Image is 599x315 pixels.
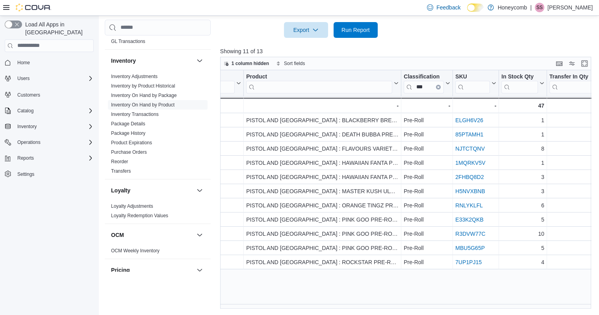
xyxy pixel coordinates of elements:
nav: Complex example [5,54,94,200]
a: MBU5G65P [455,245,485,251]
span: Customers [17,92,40,98]
div: - [455,101,496,110]
button: Operations [14,138,44,147]
h3: OCM [111,231,124,239]
span: Operations [14,138,94,147]
button: Display options [567,59,577,68]
button: Product [246,73,399,93]
span: Inventory On Hand by Package [111,92,177,99]
span: Catalog [14,106,94,116]
button: Run Report [334,22,378,38]
span: 1 column hidden [232,60,269,67]
button: Pricing [195,265,204,275]
h3: Loyalty [111,186,130,194]
div: Location [163,73,235,81]
button: Loyalty [111,186,193,194]
div: 5 [501,215,544,224]
span: Inventory On Hand by Product [111,102,174,108]
button: Catalog [14,106,37,116]
div: [STREET_ADDRESS] [163,144,241,153]
a: Inventory by Product Historical [111,83,175,89]
span: Sort fields [284,60,305,67]
a: Purchase Orders [111,149,147,155]
span: Home [14,58,94,67]
div: 0 [549,101,599,110]
div: PISTOL AND [GEOGRAPHIC_DATA] : FLAVOURS VARIETY PACK PRE-ROLLS (HYBRID) - 3 x 0.5g [246,144,399,153]
div: Silena Sparrow [535,3,544,12]
div: [STREET_ADDRESS] [163,201,241,210]
div: PISTOL AND [GEOGRAPHIC_DATA] : BLACKBERRY BREATH PRE-ROLL (INDICA) - 3 x 0.5g [246,116,399,125]
a: Loyalty Adjustments [111,203,153,209]
div: Pre-Roll [404,130,450,139]
div: Loyalty [105,201,211,224]
span: Loyalty Redemption Values [111,212,168,219]
a: Inventory Transactions [111,112,159,117]
div: 1 [501,158,544,168]
span: Inventory [17,123,37,130]
div: 0 [549,144,599,153]
a: GL Transactions [111,39,145,44]
button: Reports [2,153,97,164]
button: Customers [2,89,97,100]
a: Settings [14,170,37,179]
button: Settings [2,168,97,180]
span: Home [17,60,30,66]
p: Honeycomb [498,3,527,12]
div: Product [246,73,392,81]
button: Loyalty [195,186,204,195]
button: Reports [14,153,37,163]
a: 1MQRKV5V [455,160,485,166]
span: Inventory [14,122,94,131]
span: Product Expirations [111,140,152,146]
span: Users [17,75,30,82]
div: 4 [501,257,544,267]
button: Inventory [14,122,40,131]
div: 10 [501,229,544,239]
button: Sort fields [273,59,308,68]
div: Inventory [105,72,211,179]
div: Pre-Roll [404,186,450,196]
div: PISTOL AND [GEOGRAPHIC_DATA] : PINK GOO PRE-ROLL (INDICA) - 1 x 1g [246,215,399,224]
a: 7UP1PJ15 [455,259,482,265]
p: [PERSON_NAME] [547,3,593,12]
a: E33K2QKB [455,216,484,223]
span: Settings [14,169,94,179]
div: 0 [549,172,599,182]
button: Clear input [436,85,441,89]
span: Catalog [17,108,33,114]
div: [STREET_ADDRESS] [163,116,241,125]
div: Totals [163,101,241,110]
a: R3DVW77C [455,231,485,237]
button: Keyboard shortcuts [554,59,564,68]
div: 3 [501,186,544,196]
a: Reorder [111,159,128,164]
div: PISTOL AND [GEOGRAPHIC_DATA] : HAWAIIAN FANTA PRE-ROLLS (SATIVA) - 10 x 0.5g [246,172,399,182]
div: PISTOL AND [GEOGRAPHIC_DATA] : PINK GOO PRE-ROLLS (INDICA) - 3 x 0.5g [246,243,399,253]
div: Pre-Roll [404,172,450,182]
div: 0 [549,229,599,239]
button: Users [2,73,97,84]
div: PISTOL AND [GEOGRAPHIC_DATA] : MASTER KUSH ULTRA PRE-ROLLS (INDICA) - 10 x 0.5g [246,186,399,196]
div: [STREET_ADDRESS] [163,172,241,182]
div: Classification [404,73,444,93]
button: Catalog [2,105,97,116]
div: Pre-Roll [404,158,450,168]
div: PISTOL AND [GEOGRAPHIC_DATA] : HAWAIIAN FANTA PRE-ROLL (SATIVA) - 1 x 1g [246,158,399,168]
div: Product [246,73,392,93]
span: Package History [111,130,145,136]
span: Operations [17,139,41,145]
div: - [404,101,450,110]
span: Package Details [111,121,145,127]
button: Operations [2,137,97,148]
div: SKU URL [455,73,490,93]
div: 0 [549,257,599,267]
div: 3 [501,172,544,182]
div: Pre-Roll [404,229,450,239]
div: [STREET_ADDRESS] [163,186,241,196]
div: [STREET_ADDRESS] [163,229,241,239]
div: [STREET_ADDRESS] [163,158,241,168]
